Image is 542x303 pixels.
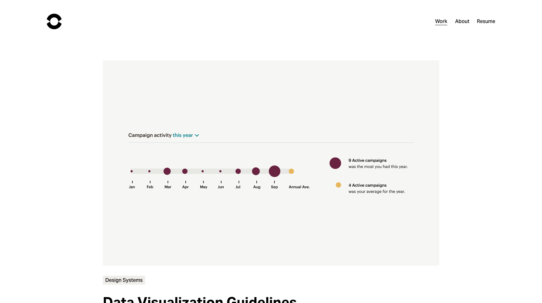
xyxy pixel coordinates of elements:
span: Design Systems [103,276,145,285]
a: Work [435,17,447,26]
a: Resume [477,17,495,26]
img: Chad Urbanick [47,14,62,29]
a: About [455,17,469,26]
